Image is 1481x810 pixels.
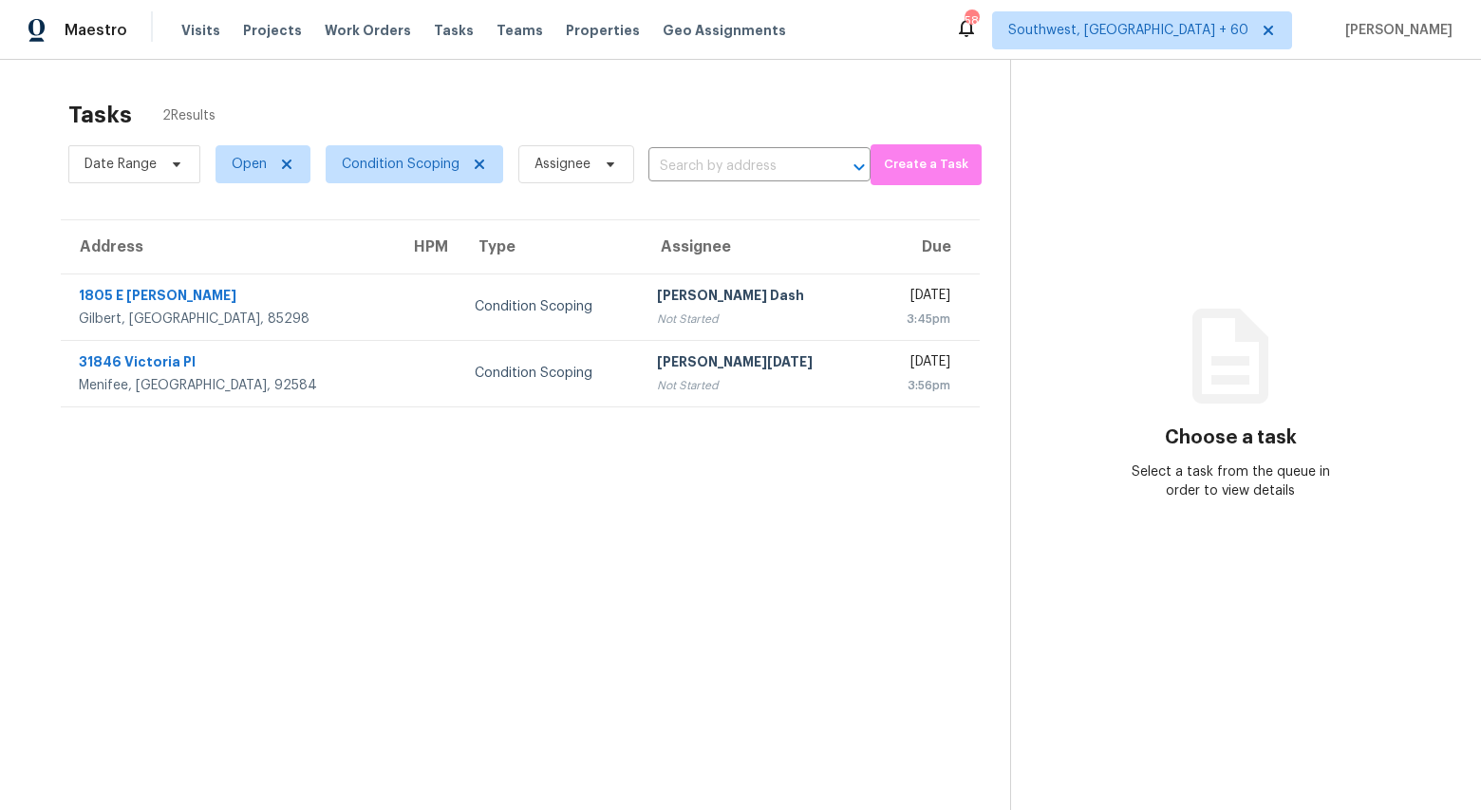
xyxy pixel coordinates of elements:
div: [PERSON_NAME] Dash [657,286,855,310]
span: Teams [497,21,543,40]
div: [DATE] [886,352,949,376]
button: Open [846,154,872,180]
div: 31846 Victoria Pl [79,352,380,376]
div: Not Started [657,310,855,329]
div: Select a task from the queue in order to view details [1120,462,1340,500]
h2: Tasks [68,105,132,124]
div: 3:56pm [886,376,949,395]
span: Properties [566,21,640,40]
div: 582 [965,11,978,30]
th: Type [459,220,642,273]
div: Condition Scoping [475,364,627,383]
div: Condition Scoping [475,297,627,316]
h3: Choose a task [1165,428,1297,447]
span: Work Orders [325,21,411,40]
span: Southwest, [GEOGRAPHIC_DATA] + 60 [1008,21,1248,40]
span: Assignee [534,155,591,174]
div: [DATE] [886,286,949,310]
span: Visits [181,21,220,40]
span: Condition Scoping [342,155,459,174]
th: Address [61,220,395,273]
span: Create a Task [880,154,972,176]
span: Projects [243,21,302,40]
button: Create a Task [871,144,982,185]
div: [PERSON_NAME][DATE] [657,352,855,376]
span: 2 Results [162,106,216,125]
div: Not Started [657,376,855,395]
th: Due [871,220,979,273]
span: Geo Assignments [663,21,786,40]
span: Date Range [84,155,157,174]
input: Search by address [648,152,817,181]
div: 3:45pm [886,310,949,329]
span: Open [232,155,267,174]
div: Gilbert, [GEOGRAPHIC_DATA], 85298 [79,310,380,329]
div: Menifee, [GEOGRAPHIC_DATA], 92584 [79,376,380,395]
div: 1805 E [PERSON_NAME] [79,286,380,310]
span: Maestro [65,21,127,40]
th: Assignee [642,220,871,273]
th: HPM [395,220,460,273]
span: Tasks [434,24,474,37]
span: [PERSON_NAME] [1338,21,1453,40]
